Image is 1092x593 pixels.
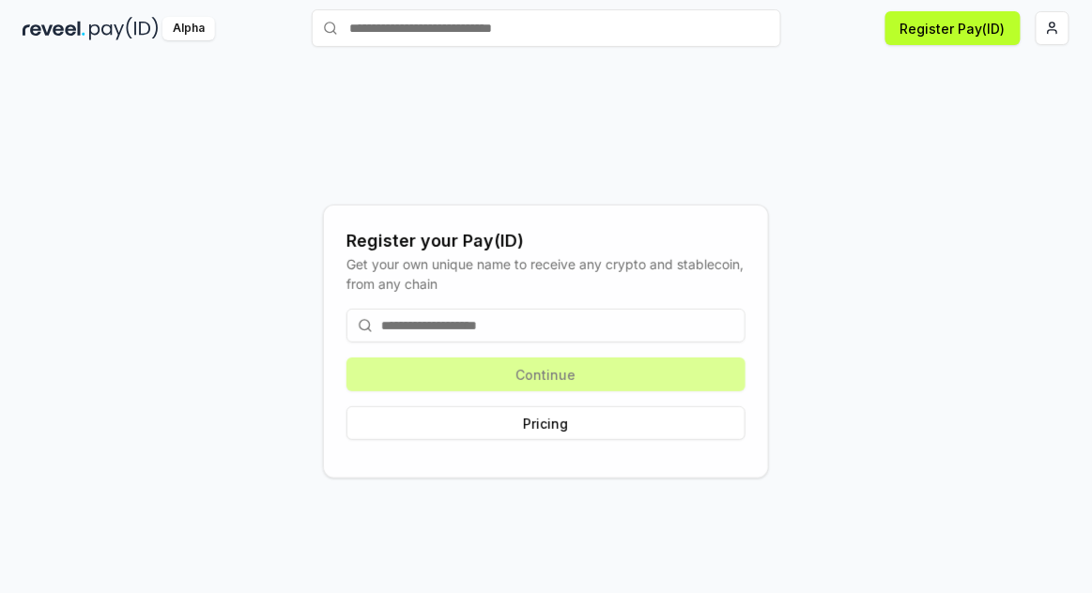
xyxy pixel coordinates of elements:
[346,254,746,294] div: Get your own unique name to receive any crypto and stablecoin, from any chain
[162,17,215,40] div: Alpha
[885,11,1021,45] button: Register Pay(ID)
[346,406,746,440] button: Pricing
[346,228,746,254] div: Register your Pay(ID)
[89,17,159,40] img: pay_id
[23,17,85,40] img: reveel_dark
